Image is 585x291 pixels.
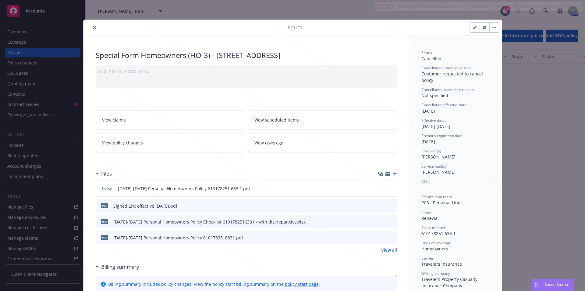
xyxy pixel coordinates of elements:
span: Lines of coverage [421,240,451,246]
button: Nova Assist [532,279,574,291]
a: View claims [96,110,245,129]
span: [DATE] [421,139,435,144]
span: Carrier [421,256,434,261]
span: Cancellation primary reason [421,65,470,71]
span: Producer(s) [421,148,441,154]
span: View claims [102,117,126,123]
span: Not specified [421,93,448,98]
button: preview file [389,219,395,225]
div: Add internal notes here... [98,68,395,74]
span: Cancelled [421,56,441,61]
a: View coverage [248,133,397,152]
h3: Billing summary [101,263,139,271]
button: preview file [389,203,395,209]
span: Writing company [421,271,450,276]
span: Cancellation effective date [421,102,466,107]
span: Nova Assist [545,282,569,287]
span: Policy number [421,225,445,230]
span: pdf [101,203,108,208]
div: [DATE]-[DATE] Personal Homeowners Policy Checklist 6101782516331 - with discrepancies.xlsx [113,219,306,225]
a: View all [381,247,397,253]
span: Effective dates [421,118,446,123]
div: [DATE]-[DATE] Personal Homeowners Policy 6101782516331.pdf [113,235,243,241]
button: preview file [389,185,394,192]
span: Travelers Property Casualty Insurance Company [421,276,479,289]
span: Service lead team [421,194,452,199]
div: Special Form Homeowners (HO-3) - [STREET_ADDRESS] [96,50,397,60]
div: Billing summary [96,263,139,271]
div: Signed LPR effective [DATE].pdf [113,203,177,209]
button: close [91,24,98,31]
a: View scheduled items [248,110,397,129]
button: download file [379,185,384,192]
a: View policy changes [96,133,245,152]
span: pdf [101,235,108,240]
button: download file [379,203,384,209]
span: Service lead(s) [421,164,446,169]
span: [PERSON_NAME] [421,169,456,175]
span: Previous expiration date [421,133,463,138]
span: Policy [288,24,303,31]
span: Policy [101,186,113,191]
button: download file [379,219,384,225]
span: Customer requested to cancel policy [421,71,484,83]
span: Homeowners [421,246,448,252]
span: Renewal [421,215,439,221]
span: AC(s) [421,179,431,184]
button: preview file [389,235,395,241]
span: [PERSON_NAME] [421,154,456,160]
span: [DATE] [421,108,435,114]
span: Stage [421,209,431,215]
span: Status [421,50,432,55]
span: [DATE]-[DATE] Personal Homeowners Policy 610178251 633 1.pdf [118,185,250,192]
span: View coverage [254,140,283,146]
span: 610178251 633 1 [421,231,456,236]
div: Billing summary includes policy changes. View the policy start billing summary on the . [108,281,320,287]
a: policy start page [285,281,319,287]
span: View scheduled items [254,117,299,123]
div: [DATE] - [DATE] [421,118,490,129]
button: download file [379,235,384,241]
span: Cancellation secondary reason [421,87,474,92]
span: Travelers Insurance [421,261,462,267]
span: - [421,184,423,190]
h3: Files [101,170,112,178]
div: Files [96,170,112,178]
span: xlsx [101,219,108,224]
span: View policy changes [102,140,143,146]
div: Drag to move [532,279,540,291]
span: PCS - Personal Lines [421,200,463,206]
